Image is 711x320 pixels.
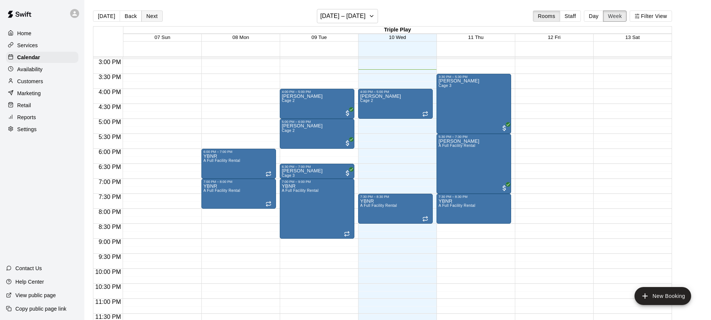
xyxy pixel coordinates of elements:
[204,180,274,184] div: 7:00 PM – 8:00 PM
[201,179,276,209] div: 7:00 PM – 8:00 PM: YBNR
[17,102,31,109] p: Retail
[204,150,274,154] div: 6:00 PM – 7:00 PM
[422,111,428,117] span: Recurring event
[436,134,511,194] div: 5:30 PM – 7:30 PM: Avery Brenkovich
[17,90,41,97] p: Marketing
[634,287,691,305] button: add
[97,164,123,170] span: 6:30 PM
[439,84,451,88] span: Cage 3
[584,10,603,22] button: Day
[280,89,354,119] div: 4:00 PM – 5:00 PM: Yvonne Hartridge
[344,139,351,147] span: All customers have paid
[17,114,36,121] p: Reports
[15,278,44,286] p: Help Center
[436,194,511,224] div: 7:30 PM – 8:30 PM: YBNR
[93,269,123,275] span: 10:00 PM
[97,224,123,230] span: 8:30 PM
[6,64,78,75] a: Availability
[204,159,240,163] span: A Full Facility Rental
[439,135,509,139] div: 5:30 PM – 7:30 PM
[97,194,123,200] span: 7:30 PM
[123,27,672,34] div: Triple Play
[17,78,43,85] p: Customers
[548,34,561,40] button: 12 Fri
[97,59,123,65] span: 3:00 PM
[439,144,475,148] span: A Full Facility Rental
[15,292,56,299] p: View public page
[282,180,352,184] div: 7:00 PM – 9:00 PM
[97,74,123,80] span: 3:30 PM
[282,173,295,178] span: Cage 3
[280,164,354,179] div: 6:30 PM – 7:00 PM: Jack DeCarlo
[265,171,271,177] span: Recurring event
[501,184,508,192] span: All customers have paid
[439,195,509,199] div: 7:30 PM – 8:30 PM
[97,254,123,260] span: 9:30 PM
[93,284,123,290] span: 10:30 PM
[533,10,560,22] button: Rooms
[422,216,428,222] span: Recurring event
[17,42,38,49] p: Services
[93,299,123,305] span: 11:00 PM
[6,124,78,135] a: Settings
[282,120,352,124] div: 5:00 PM – 6:00 PM
[439,203,475,208] span: A Full Facility Rental
[625,34,640,40] button: 13 Sat
[282,129,295,133] span: Cage 2
[317,9,378,23] button: [DATE] – [DATE]
[360,203,397,208] span: A Full Facility Rental
[282,165,352,169] div: 6:30 PM – 7:00 PM
[360,195,430,199] div: 7:30 PM – 8:30 PM
[501,124,508,132] span: All customers have paid
[344,169,351,177] span: All customers have paid
[630,10,672,22] button: Filter View
[344,231,350,237] span: Recurring event
[15,305,66,313] p: Copy public page link
[17,126,37,133] p: Settings
[360,90,430,94] div: 4:00 PM – 5:00 PM
[282,188,319,193] span: A Full Facility Rental
[93,314,123,320] span: 11:30 PM
[6,28,78,39] a: Home
[280,119,354,149] div: 5:00 PM – 6:00 PM: Yvonne Hartridge
[265,201,271,207] span: Recurring event
[15,265,42,272] p: Contact Us
[468,34,483,40] button: 11 Thu
[312,34,327,40] button: 09 Tue
[201,149,276,179] div: 6:00 PM – 7:00 PM: YBNR
[6,40,78,51] div: Services
[232,34,249,40] button: 08 Mon
[6,52,78,63] a: Calendar
[17,30,31,37] p: Home
[97,149,123,155] span: 6:00 PM
[282,90,352,94] div: 4:00 PM – 5:00 PM
[97,119,123,125] span: 5:00 PM
[93,10,120,22] button: [DATE]
[6,88,78,99] a: Marketing
[6,100,78,111] a: Retail
[344,109,351,117] span: All customers have paid
[439,75,509,79] div: 3:30 PM – 5:30 PM
[97,134,123,140] span: 5:30 PM
[6,76,78,87] a: Customers
[97,179,123,185] span: 7:00 PM
[6,112,78,123] a: Reports
[17,54,40,61] p: Calendar
[320,11,366,21] h6: [DATE] – [DATE]
[17,66,43,73] p: Availability
[360,99,373,103] span: Cage 2
[358,194,433,224] div: 7:30 PM – 8:30 PM: YBNR
[389,34,406,40] button: 10 Wed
